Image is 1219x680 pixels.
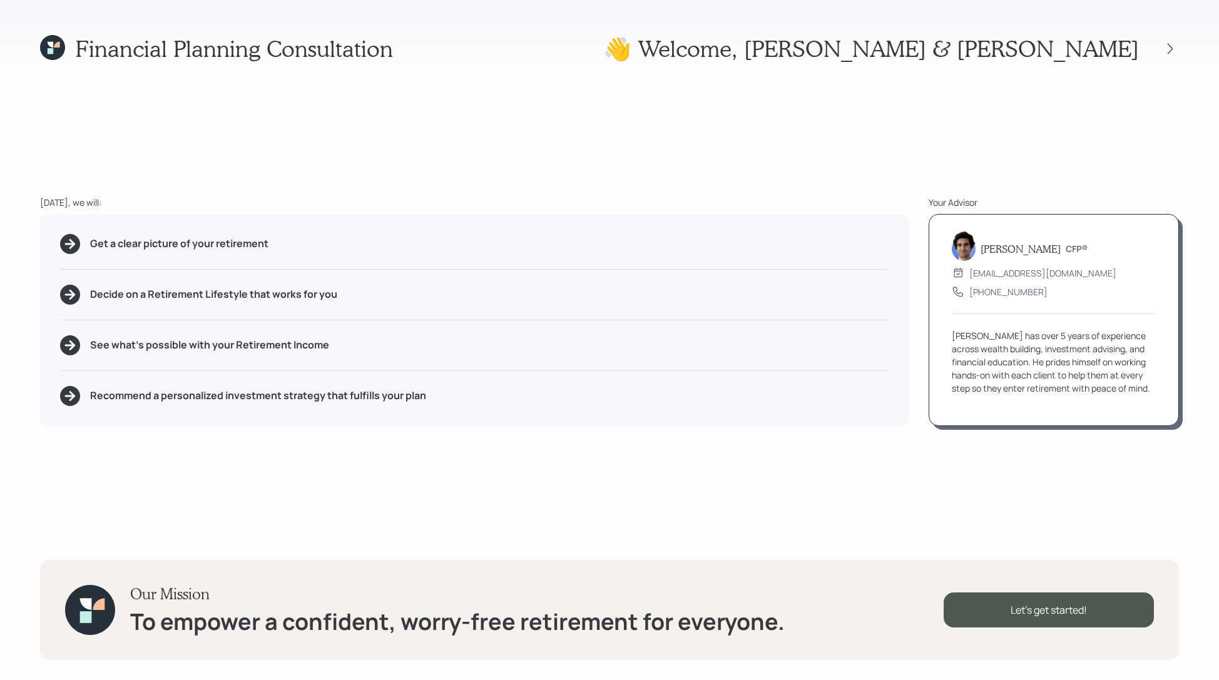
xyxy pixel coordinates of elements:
[981,243,1061,255] h5: [PERSON_NAME]
[75,35,393,62] h1: Financial Planning Consultation
[40,196,909,209] div: [DATE], we will:
[952,329,1156,395] div: [PERSON_NAME] has over 5 years of experience across wealth building, investment advising, and fin...
[1066,244,1088,255] h6: CFP®
[90,339,329,351] h5: See what's possible with your Retirement Income
[603,35,1139,62] h1: 👋 Welcome , [PERSON_NAME] & [PERSON_NAME]
[929,196,1179,209] div: Your Advisor
[969,266,1116,280] div: [EMAIL_ADDRESS][DOMAIN_NAME]
[952,231,976,261] img: harrison-schaefer-headshot-2.png
[90,238,268,250] h5: Get a clear picture of your retirement
[944,592,1154,627] div: Let's get started!
[90,288,337,300] h5: Decide on a Retirement Lifestyle that works for you
[130,608,785,635] h1: To empower a confident, worry-free retirement for everyone.
[969,285,1048,298] div: [PHONE_NUMBER]
[90,390,426,402] h5: Recommend a personalized investment strategy that fulfills your plan
[130,585,785,603] h3: Our Mission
